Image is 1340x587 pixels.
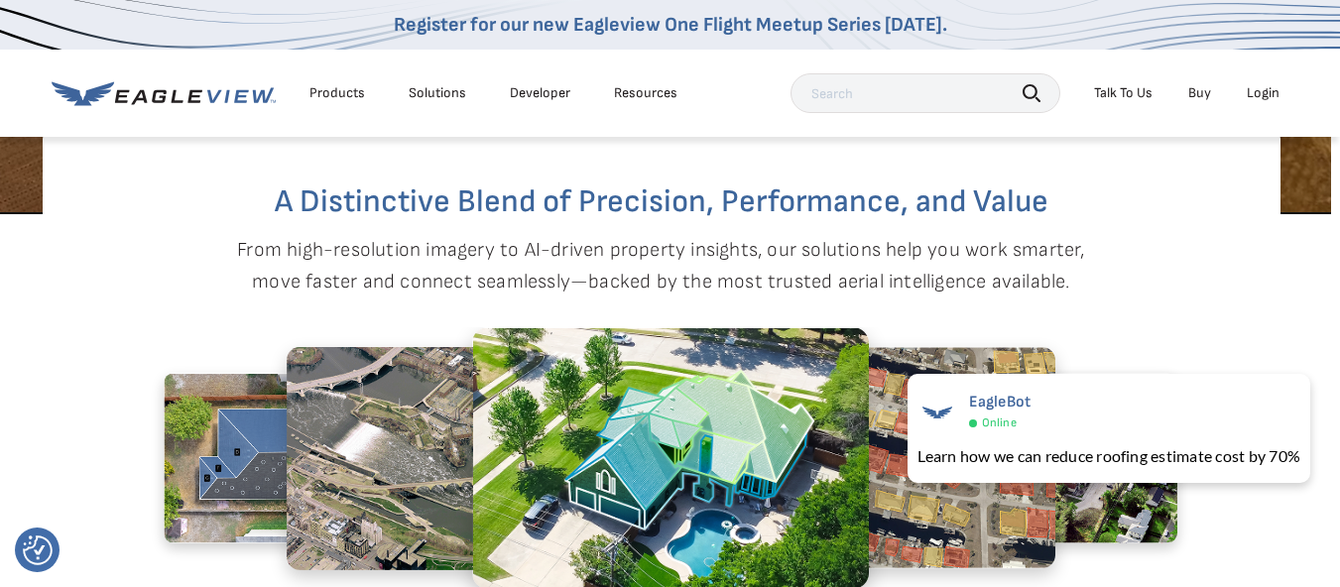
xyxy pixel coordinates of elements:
div: Solutions [409,84,466,102]
img: 2.2.png [164,374,422,544]
img: 5.2.png [718,347,1055,569]
div: Talk To Us [1094,84,1153,102]
div: Resources [614,84,677,102]
div: Learn how we can reduce roofing estimate cost by 70% [917,444,1300,468]
img: 3.2.png [287,347,624,570]
input: Search [791,73,1060,113]
a: Register for our new Eagleview One Flight Meetup Series [DATE]. [394,13,947,37]
a: Buy [1188,84,1211,102]
div: Login [1247,84,1279,102]
h2: A Distinctive Blend of Precision, Performance, and Value [122,186,1201,218]
p: From high-resolution imagery to AI-driven property insights, our solutions help you work smarter,... [237,234,1086,297]
div: Products [309,84,365,102]
button: Consent Preferences [23,535,53,565]
img: Revisit consent button [23,535,53,565]
a: Developer [510,84,570,102]
span: EagleBot [969,393,1032,411]
span: Online [982,415,1017,430]
img: EagleBot [917,393,957,432]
